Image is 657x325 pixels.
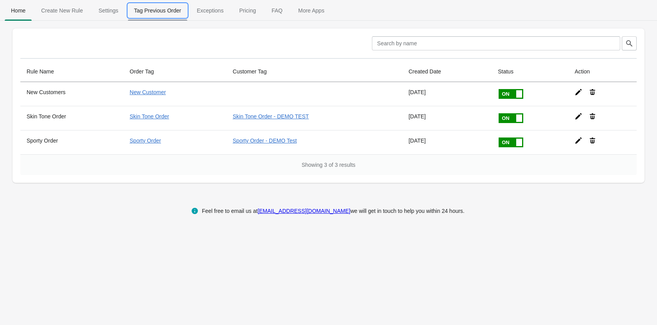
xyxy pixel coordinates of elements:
[402,61,492,82] th: Created Date
[226,61,402,82] th: Customer Tag
[258,208,350,214] a: [EMAIL_ADDRESS][DOMAIN_NAME]
[292,4,330,18] span: More Apps
[5,4,32,18] span: Home
[233,113,309,120] a: Skin Tone Order - DEMO TEST
[265,4,289,18] span: FAQ
[233,4,262,18] span: Pricing
[130,113,169,120] a: Skin Tone Order
[20,154,637,175] div: Showing 3 of 3 results
[492,61,568,82] th: Status
[130,137,161,144] a: Sporty Order
[190,4,230,18] span: Exceptions
[20,61,124,82] th: Rule Name
[402,130,492,154] td: [DATE]
[124,61,227,82] th: Order Tag
[20,82,124,106] th: New Customers
[233,137,297,144] a: Sporty Order - DEMO Test
[35,4,89,18] span: Create New Rule
[202,206,465,216] div: Feel free to email us at we will get in touch to help you within 24 hours.
[128,4,188,18] span: Tag Previous Order
[3,0,33,21] button: Home
[130,89,166,95] a: New Customer
[20,106,124,130] th: Skin Tone Order
[568,61,637,82] th: Action
[92,4,125,18] span: Settings
[372,36,620,50] input: Search by name
[402,106,492,130] td: [DATE]
[402,82,492,106] td: [DATE]
[91,0,126,21] button: Settings
[20,130,124,154] th: Sporty Order
[33,0,91,21] button: Create_New_Rule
